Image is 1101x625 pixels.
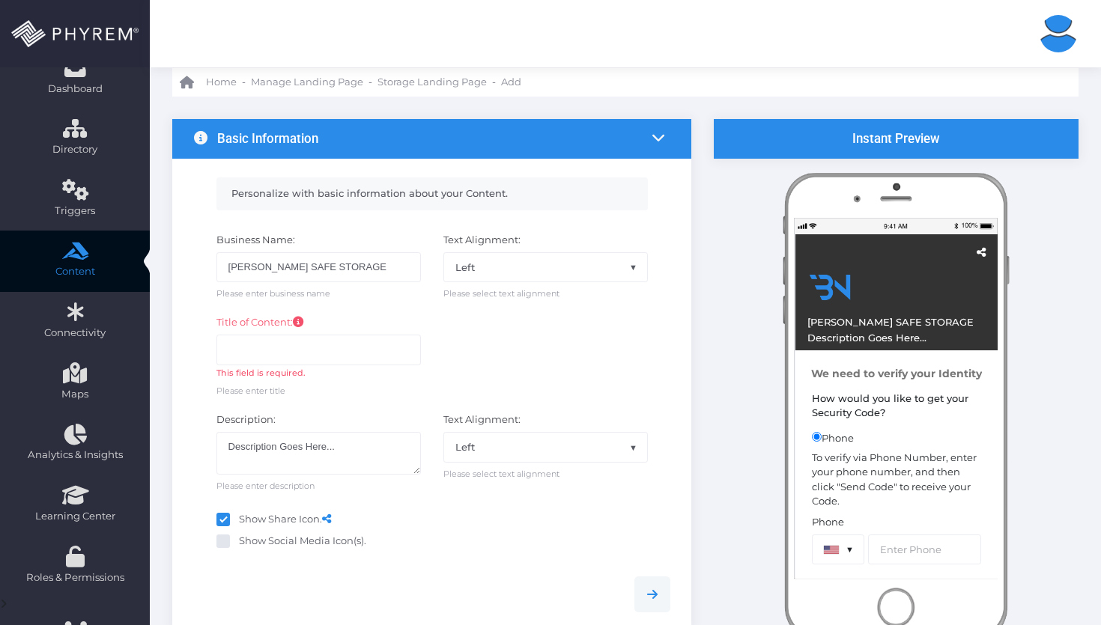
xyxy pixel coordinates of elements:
textarea: Description Goes Here... [216,432,421,475]
a: Manage Landing Page [251,68,363,97]
span: Analytics & Insights [10,448,140,463]
li: - [366,75,374,90]
a: Show Social Media Icon(s). [239,534,366,546]
span: Roles & Permissions [10,570,140,585]
span: Please enter title [216,379,285,397]
span: Manage Landing Page [251,75,363,90]
span: Learning Center [10,509,140,524]
span: Maps [61,387,88,402]
h3: Basic Information [217,131,318,146]
span: Add [501,75,521,90]
span: Please enter description [216,475,315,493]
label: Description: [216,412,276,427]
span: Please select text alignment [443,463,559,481]
span: Please enter business name [216,282,330,300]
label: Title of Content: [216,315,303,330]
span: Storage Landing Page [377,75,487,90]
label: Business Name: [216,233,295,248]
span: Content [10,264,140,279]
span: Directory [10,142,140,157]
span: Home [206,75,237,90]
span: Please select text alignment [443,282,559,300]
div: Personalize with basic information about your Content. [216,177,648,210]
label: Text Alignment: [443,233,521,248]
h3: Instant Preview [852,131,940,146]
b: Show Share Icon. [239,513,332,525]
span: Connectivity [10,326,140,341]
div: This field is required. [216,367,421,379]
span: Dashboard [48,82,103,97]
li: - [490,75,498,90]
a: Home [180,68,237,97]
li: - [240,75,248,90]
span: Left [443,252,648,282]
a: Storage Landing Page [377,68,487,97]
span: Left [444,253,647,281]
span: Left [444,433,647,461]
span: Left [443,432,648,462]
label: Text Alignment: [443,412,521,427]
span: Triggers [10,204,140,219]
a: Add [501,68,521,97]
